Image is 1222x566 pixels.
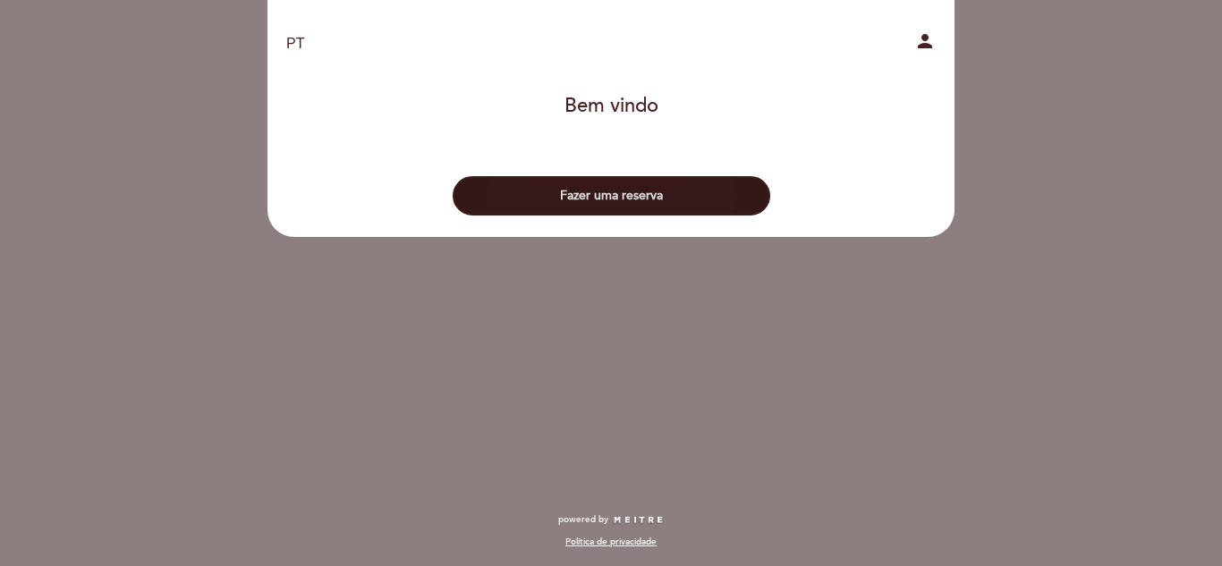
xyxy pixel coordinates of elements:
[565,536,657,548] a: Política de privacidade
[499,20,723,69] a: Origem
[564,96,658,117] h1: Bem vindo
[558,513,608,526] span: powered by
[914,30,936,58] button: person
[914,30,936,52] i: person
[613,516,664,525] img: MEITRE
[453,176,770,215] button: Fazer uma reserva
[558,513,664,526] a: powered by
